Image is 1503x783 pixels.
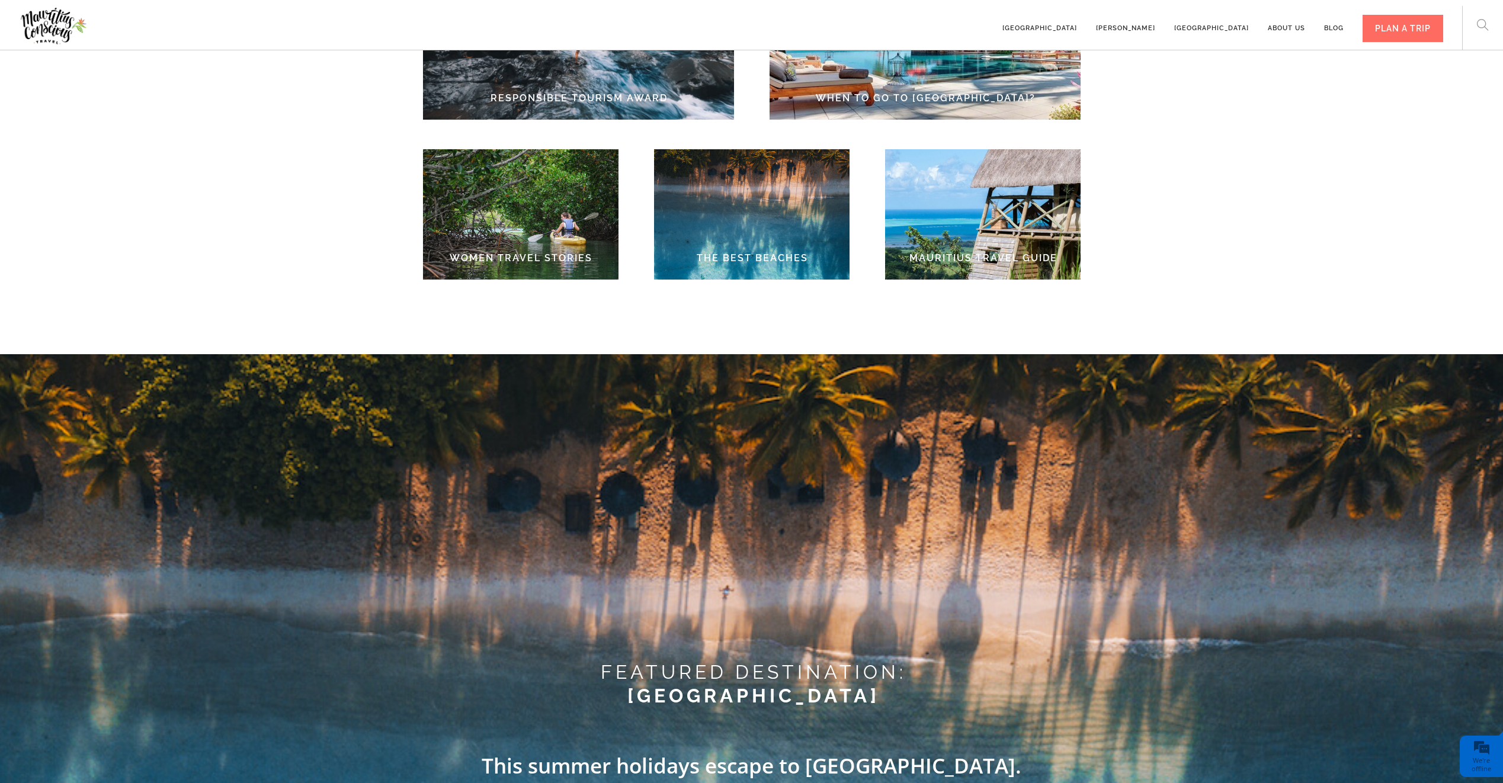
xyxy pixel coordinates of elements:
a: Women Travel Stories [423,208,618,219]
a: The Best Beaches [654,208,850,219]
h5: Mauritius Travel Guide [885,251,1082,265]
strong: This summer holidays escape to [GEOGRAPHIC_DATA]. [482,752,1021,779]
a: Mauritius Travel Guide [885,208,1081,219]
h3: FEATURED DESTINATION: [414,660,1093,708]
div: Navigation go back [13,61,31,79]
em: Submit [174,365,215,381]
a: [PERSON_NAME] [1096,7,1155,39]
a: [GEOGRAPHIC_DATA] [1002,7,1077,39]
h5: Responsible Tourism Award [423,91,735,105]
div: Minimize live chat window [194,6,223,34]
img: View from your tent at Otentic Eco-Lodge [885,149,1081,280]
div: Leave a message [79,62,217,78]
h5: Women Travel Stories [423,251,620,265]
h5: The Best Beaches [654,251,851,265]
a: [GEOGRAPHIC_DATA] [1174,7,1249,39]
h5: When to go to [GEOGRAPHIC_DATA]? [770,91,1082,105]
img: MauritiusConsious-29-min [423,149,618,280]
input: Enter your last name [15,110,216,136]
img: Mauritius Conscious Travel [19,4,88,48]
textarea: Type your message and click 'Submit' [15,179,216,355]
div: We're offline [1463,756,1500,773]
div: PLAN A TRIP [1363,15,1443,42]
a: About us [1268,7,1305,39]
input: Enter your email address [15,145,216,171]
strong: [GEOGRAPHIC_DATA] [627,685,880,707]
a: PLAN A TRIP [1363,7,1443,39]
img: best beaches in Mauritius [654,149,850,280]
a: Blog [1324,7,1344,39]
